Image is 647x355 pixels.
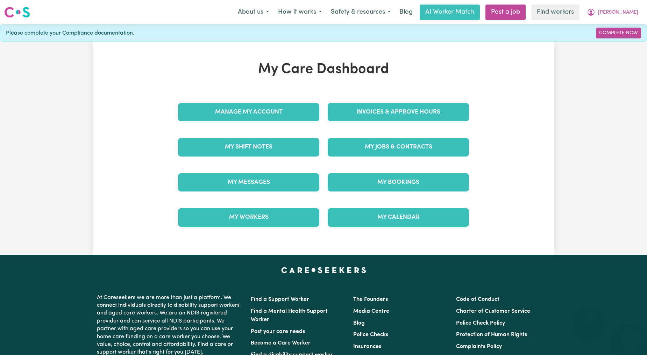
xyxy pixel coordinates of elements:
[456,309,530,314] a: Charter of Customer Service
[178,138,319,156] a: My Shift Notes
[583,310,597,324] iframe: Close message
[353,344,381,349] a: Insurances
[251,329,305,334] a: Post your care needs
[582,5,643,20] button: My Account
[326,5,395,20] button: Safety & resources
[251,309,328,323] a: Find a Mental Health Support Worker
[596,28,641,38] a: Complete Now
[174,61,473,78] h1: My Care Dashboard
[353,320,365,326] a: Blog
[420,5,480,20] a: AI Worker Match
[456,320,505,326] a: Police Check Policy
[251,297,309,302] a: Find a Support Worker
[456,344,502,349] a: Complaints Policy
[353,297,388,302] a: The Founders
[4,6,30,19] img: Careseekers logo
[619,327,641,349] iframe: Button to launch messaging window
[178,208,319,226] a: My Workers
[273,5,326,20] button: How it works
[598,9,638,16] span: [PERSON_NAME]
[178,173,319,191] a: My Messages
[395,5,417,20] a: Blog
[328,138,469,156] a: My Jobs & Contracts
[485,5,526,20] a: Post a job
[353,309,389,314] a: Media Centre
[353,332,388,338] a: Police Checks
[328,208,469,226] a: My Calendar
[4,4,30,20] a: Careseekers logo
[281,267,366,273] a: Careseekers home page
[251,340,311,346] a: Become a Care Worker
[456,297,499,302] a: Code of Conduct
[531,5,580,20] a: Find workers
[328,103,469,121] a: Invoices & Approve Hours
[6,29,134,37] span: Please complete your Compliance documentation.
[328,173,469,191] a: My Bookings
[456,332,527,338] a: Protection of Human Rights
[233,5,273,20] button: About us
[178,103,319,121] a: Manage My Account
